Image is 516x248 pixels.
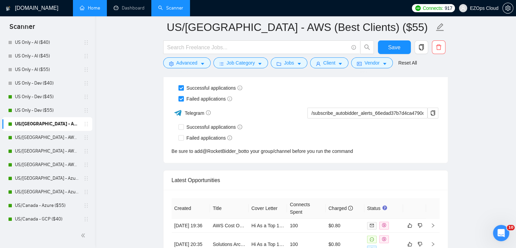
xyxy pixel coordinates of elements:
th: Connects Spent [287,198,326,219]
span: 10 [507,225,515,230]
span: dollar [382,223,386,227]
span: holder [83,176,89,181]
span: search [361,44,374,50]
span: Jobs [284,59,294,67]
span: dollar [382,237,386,241]
span: Telegram [185,110,211,116]
button: setting [502,3,513,14]
span: info-circle [227,96,232,101]
th: Title [210,198,249,219]
div: Be sure to add to your group/channel before you run the command [172,147,440,155]
button: barsJob Categorycaret-down [213,57,268,68]
span: Successful applications [184,84,245,92]
button: Messages [45,185,90,213]
span: Failed applications [184,95,235,103]
td: 100 [287,219,326,233]
a: dashboardDashboard [114,5,145,11]
span: caret-down [200,61,205,66]
div: Latest Opportunities [172,171,440,190]
span: Scanner [4,22,40,36]
span: Failed applications [184,134,235,142]
img: logo [6,3,11,14]
span: caret-down [338,61,343,66]
span: folder [276,61,281,66]
span: holder [83,121,89,127]
span: info-circle [227,136,232,140]
span: Messages [56,202,80,207]
a: US/[GEOGRAPHIC_DATA] - Azure ($40) [15,172,79,185]
div: 🔠 GigRadar Search Syntax: Query Operators for Optimized Job Searches [14,167,114,181]
div: Ask a question [14,109,114,116]
span: right [431,242,435,247]
button: idcardVendorcaret-down [351,57,393,68]
img: ww3wtPAAAAAElFTkSuQmCC [174,109,182,117]
span: 917 [444,4,452,12]
div: ✅ How To: Connect your agency to [DOMAIN_NAME] [10,144,126,164]
span: idcard [357,61,362,66]
a: US/[GEOGRAPHIC_DATA] - AWS ($45) [15,144,79,158]
span: info-circle [351,45,356,50]
span: caret-down [257,61,262,66]
span: caret-down [297,61,302,66]
span: setting [169,61,174,66]
span: Successful applications [184,123,245,131]
a: US/[GEOGRAPHIC_DATA] - AWS ($55) [15,158,79,172]
div: 🔠 GigRadar Search Syntax: Query Operators for Optimized Job Searches [10,164,126,184]
a: AWS Cost Optimization Expert Needed [213,223,295,228]
button: folderJobscaret-down [271,57,307,68]
td: [DATE] 19:36 [172,219,210,233]
span: holder [83,94,89,100]
span: holder [83,67,89,72]
a: Reset All [398,59,417,67]
button: dislike [416,222,424,230]
a: searchScanner [158,5,183,11]
span: info-circle [237,125,242,129]
input: Search Freelance Jobs... [167,43,348,52]
span: message [370,237,374,242]
img: Profile image for Mariia [98,11,112,24]
iframe: Intercom live chat [493,225,509,241]
div: ✅ How To: Connect your agency to [DOMAIN_NAME] [14,147,114,161]
span: user [316,61,321,66]
img: logo [14,13,24,24]
th: Cover Letter [249,198,287,219]
a: homeHome [80,5,100,11]
span: Charged [328,206,353,211]
a: US/Canada - GCP ($40) [15,212,79,226]
a: @RocketBidder_bot [203,147,245,155]
span: Advanced [176,59,197,67]
a: US/[GEOGRAPHIC_DATA] - AWS ($40) [15,131,79,144]
span: dislike [418,242,422,247]
span: holder [83,135,89,140]
a: US Only - Dev ($40) [15,76,79,90]
span: info-circle [348,206,353,211]
span: Help [108,202,118,207]
button: Search for help [10,128,126,142]
span: Connects: [423,4,443,12]
span: double-left [81,232,88,239]
span: copy [415,44,428,50]
span: mail [370,224,374,228]
a: US Only - AI ($40) [15,36,79,49]
span: holder [83,162,89,167]
img: Profile image for Valeriia [73,11,86,24]
span: like [407,223,412,228]
button: Help [91,185,136,213]
a: US Only - Dev ($45) [15,90,79,104]
div: Tooltip anchor [382,205,388,211]
span: right [431,223,435,228]
button: Save [378,40,411,54]
span: Search for help [14,131,55,139]
button: copy [415,40,428,54]
span: edit [436,23,444,32]
p: Hi [EMAIL_ADDRESS][DOMAIN_NAME] 👋 [14,48,122,83]
span: holder [83,203,89,208]
button: settingAdvancedcaret-down [163,57,211,68]
img: upwork-logo.png [415,5,421,11]
span: info-circle [206,110,211,115]
th: Created [172,198,210,219]
span: holder [83,216,89,222]
span: info-circle [237,86,242,90]
img: Profile image for Oleksandr [85,11,99,24]
a: setting [502,5,513,11]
